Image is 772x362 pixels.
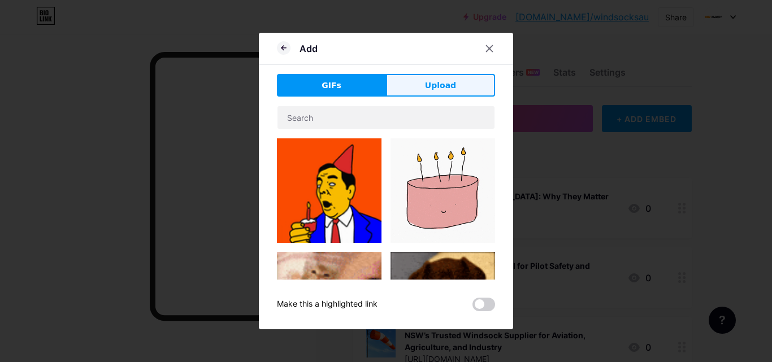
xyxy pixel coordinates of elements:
[300,42,318,55] div: Add
[277,252,381,356] img: Gihpy
[277,298,378,311] div: Make this a highlighted link
[386,74,495,97] button: Upload
[391,138,495,243] img: Gihpy
[277,74,386,97] button: GIFs
[425,80,456,91] span: Upload
[322,80,341,91] span: GIFs
[277,138,381,243] img: Gihpy
[277,106,495,129] input: Search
